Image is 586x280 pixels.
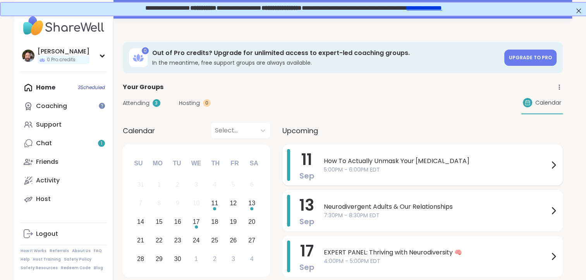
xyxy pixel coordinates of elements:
span: Sep [299,170,314,181]
div: Activity [36,176,60,185]
iframe: Spotlight [99,103,105,109]
a: Support [21,115,107,134]
div: 14 [137,216,144,227]
div: 4 [213,179,217,190]
div: Choose Thursday, September 11th, 2025 [206,195,223,212]
a: Host Training [33,257,61,262]
div: 10 [193,198,200,208]
div: 2 [213,254,217,264]
a: Coaching [21,97,107,115]
div: We [187,155,204,172]
div: Choose Saturday, September 20th, 2025 [244,214,260,230]
a: How It Works [21,248,46,254]
div: 24 [193,235,200,246]
span: Hosting [179,99,200,107]
span: 7:30PM - 8:30PM EDT [324,211,549,220]
div: 25 [211,235,218,246]
div: Choose Monday, September 22nd, 2025 [151,232,167,249]
div: 28 [137,254,144,264]
div: 16 [174,216,181,227]
a: Chat1 [21,134,107,153]
span: Upcoming [282,125,318,136]
a: Logout [21,225,107,243]
div: 1 [157,179,161,190]
a: Activity [21,171,107,190]
div: Choose Friday, October 3rd, 2025 [225,251,242,267]
div: Tu [168,155,186,172]
span: 13 [299,194,314,216]
div: Choose Thursday, September 18th, 2025 [206,214,223,230]
div: Choose Saturday, October 4th, 2025 [244,251,260,267]
a: Host [21,190,107,208]
div: [PERSON_NAME] [38,47,89,56]
div: Coaching [36,102,67,110]
div: 13 [248,198,255,208]
div: 3 [153,99,160,107]
div: 12 [230,198,237,208]
div: 3 [232,254,235,264]
h3: In the meantime, free support groups are always available. [152,59,500,67]
span: Sep [299,216,314,227]
span: Calendar [123,125,155,136]
div: Not available Tuesday, September 2nd, 2025 [169,177,186,193]
div: 0 [203,99,211,107]
a: FAQ [94,248,102,254]
div: 4 [250,254,254,264]
span: Sep [299,262,314,273]
span: Your Groups [123,82,163,92]
div: 18 [211,216,218,227]
a: Help [21,257,30,262]
span: Neurodivergent Adults & Our Relationships [324,202,549,211]
div: Choose Saturday, September 27th, 2025 [244,232,260,249]
div: month 2025-09 [131,175,261,268]
a: Safety Resources [21,265,58,271]
div: 11 [211,198,218,208]
div: 29 [156,254,163,264]
span: 0 Pro credits [47,57,76,63]
h3: Out of Pro credits? Upgrade for unlimited access to expert-led coaching groups. [152,49,500,57]
a: Friends [21,153,107,171]
div: 19 [230,216,237,227]
div: Choose Tuesday, September 16th, 2025 [169,214,186,230]
div: 31 [137,179,144,190]
span: Calendar [535,99,561,107]
a: Upgrade to Pro [504,50,557,66]
span: EXPERT PANEL: Thriving with Neurodiversity 🧠 [324,248,549,257]
div: Choose Wednesday, September 24th, 2025 [188,232,204,249]
div: Fr [226,155,243,172]
div: 9 [176,198,179,208]
div: Chat [36,139,52,148]
div: Choose Wednesday, September 17th, 2025 [188,214,204,230]
div: Choose Saturday, September 13th, 2025 [244,195,260,212]
div: Th [207,155,224,172]
div: 7 [139,198,142,208]
a: Safety Policy [64,257,91,262]
span: Upgrade to Pro [509,54,552,61]
div: Not available Saturday, September 6th, 2025 [244,177,260,193]
div: Choose Sunday, September 14th, 2025 [132,214,149,230]
div: Mo [149,155,166,172]
div: Choose Monday, September 15th, 2025 [151,214,167,230]
div: Not available Wednesday, September 3rd, 2025 [188,177,204,193]
div: Choose Friday, September 26th, 2025 [225,232,242,249]
div: 23 [174,235,181,246]
div: Not available Monday, September 8th, 2025 [151,195,167,212]
div: Sa [245,155,262,172]
div: 2 [176,179,179,190]
div: Choose Thursday, September 25th, 2025 [206,232,223,249]
div: 22 [156,235,163,246]
div: Not available Tuesday, September 9th, 2025 [169,195,186,212]
div: Choose Thursday, October 2nd, 2025 [206,251,223,267]
span: 17 [300,240,314,262]
div: 15 [156,216,163,227]
div: Choose Monday, September 29th, 2025 [151,251,167,267]
div: 8 [157,198,161,208]
a: About Us [72,248,91,254]
div: 0 [142,47,149,54]
div: 26 [230,235,237,246]
div: Support [36,120,62,129]
span: 5:00PM - 6:00PM EDT [324,166,549,174]
div: Not available Friday, September 5th, 2025 [225,177,242,193]
div: 17 [193,216,200,227]
div: Host [36,195,51,203]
